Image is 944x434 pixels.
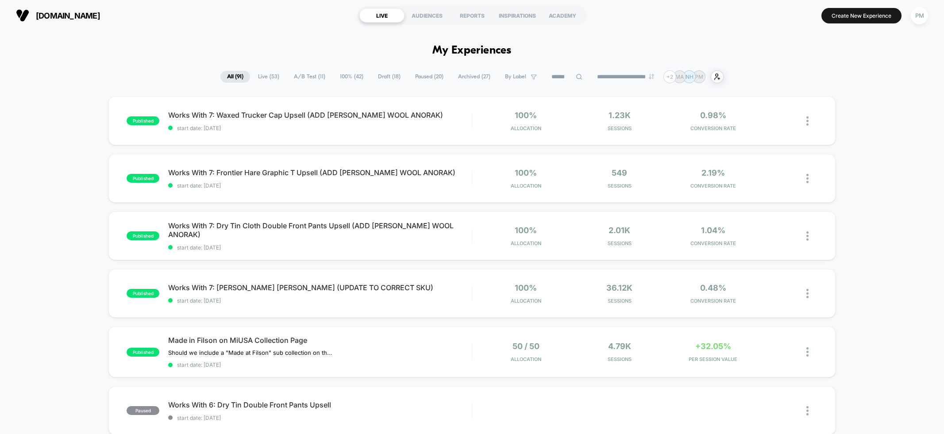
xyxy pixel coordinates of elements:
[675,73,684,80] p: MA
[127,348,159,357] span: published
[668,125,758,131] span: CONVERSION RATE
[609,111,631,120] span: 1.23k
[511,183,541,189] span: Allocation
[408,71,450,83] span: Paused ( 20 )
[405,8,450,23] div: AUDIENCES
[505,73,526,80] span: By Label
[663,70,676,83] div: + 2
[168,400,471,409] span: Works With 6: Dry Tin Double Front Pants Upsell
[700,111,726,120] span: 0.98%
[511,125,541,131] span: Allocation
[168,336,471,345] span: Made in Filson on MiUSA Collection Page
[806,174,809,183] img: close
[608,342,631,351] span: 4.79k
[495,8,540,23] div: INSPIRATIONS
[251,71,286,83] span: Live ( 53 )
[686,73,694,80] p: NH
[575,125,664,131] span: Sessions
[668,240,758,246] span: CONVERSION RATE
[168,297,471,304] span: start date: [DATE]
[512,342,539,351] span: 50 / 50
[701,226,725,235] span: 1.04%
[450,8,495,23] div: REPORTS
[806,231,809,241] img: close
[168,361,471,368] span: start date: [DATE]
[911,7,928,24] div: PM
[575,298,664,304] span: Sessions
[168,111,471,119] span: Works With 7: Waxed Trucker Cap Upsell (ADD [PERSON_NAME] WOOL ANORAK)
[695,73,703,80] p: PM
[371,71,407,83] span: Draft ( 18 )
[806,347,809,357] img: close
[451,71,497,83] span: Archived ( 27 )
[575,183,664,189] span: Sessions
[612,168,627,177] span: 549
[16,9,29,22] img: Visually logo
[168,182,471,189] span: start date: [DATE]
[168,283,471,292] span: Works With 7: [PERSON_NAME] [PERSON_NAME] (UPDATE TO CORRECT SKU)
[806,116,809,126] img: close
[515,168,537,177] span: 100%
[168,125,471,131] span: start date: [DATE]
[287,71,332,83] span: A/B Test ( 11 )
[359,8,405,23] div: LIVE
[806,289,809,298] img: close
[127,174,159,183] span: published
[127,116,159,125] span: published
[806,406,809,415] img: close
[220,71,250,83] span: All ( 91 )
[168,244,471,251] span: start date: [DATE]
[908,7,931,25] button: PM
[575,240,664,246] span: Sessions
[668,356,758,362] span: PER SESSION VALUE
[168,221,471,239] span: Works With 7: Dry Tin Cloth Double Front Pants Upsell (ADD [PERSON_NAME] WOOL ANORAK)
[127,289,159,298] span: published
[36,11,100,20] span: [DOMAIN_NAME]
[333,71,370,83] span: 100% ( 42 )
[515,226,537,235] span: 100%
[168,349,332,356] span: Should we include a "Made at Filson" sub collection on that PLP?
[821,8,902,23] button: Create New Experience
[127,406,159,415] span: paused
[668,298,758,304] span: CONVERSION RATE
[695,342,731,351] span: +32.05%
[700,283,726,292] span: 0.48%
[127,231,159,240] span: published
[540,8,585,23] div: ACADEMY
[13,8,103,23] button: [DOMAIN_NAME]
[511,356,541,362] span: Allocation
[701,168,725,177] span: 2.19%
[511,240,541,246] span: Allocation
[668,183,758,189] span: CONVERSION RATE
[168,168,471,177] span: Works With 7: Frontier Hare Graphic T Upsell (ADD [PERSON_NAME] WOOL ANORAK)
[511,298,541,304] span: Allocation
[432,44,512,57] h1: My Experiences
[575,356,664,362] span: Sessions
[515,111,537,120] span: 100%
[609,226,630,235] span: 2.01k
[168,415,471,421] span: start date: [DATE]
[649,74,654,79] img: end
[606,283,632,292] span: 36.12k
[515,283,537,292] span: 100%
